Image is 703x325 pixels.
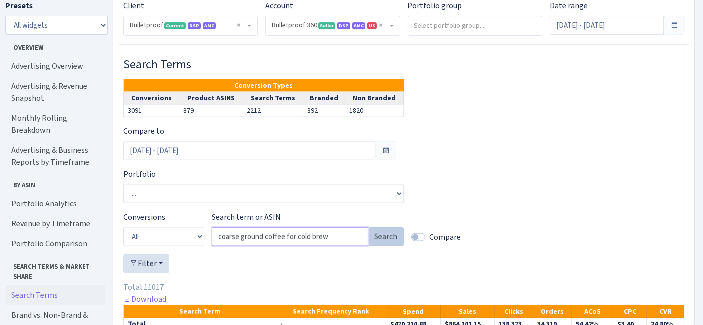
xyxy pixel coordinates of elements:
[123,281,684,293] div: Total:
[5,108,105,140] a: Monthly Rolling Breakdown
[5,234,105,254] a: Portfolio Comparison
[124,16,257,35] span: Bulletproof <span class="badge badge-success">Current</span><span class="badge badge-primary">DSP...
[367,22,377,29] span: US
[379,20,383,30] span: Remove all items
[272,20,387,30] span: Bulletproof 360 <span class="badge badge-success">Seller</span><span class="badge badge-primary">...
[337,22,350,29] span: DSP
[243,92,303,105] th: Search Terms
[123,294,166,304] a: Download
[318,22,335,29] span: Seller
[130,20,245,30] span: Bulletproof <span class="badge badge-success">Current</span><span class="badge badge-primary">DSP...
[124,92,179,105] th: Conversions
[303,105,345,117] td: 392
[276,305,386,318] th: Search Frequency Rank
[124,105,179,117] td: 3091
[203,22,216,29] span: AMC
[164,22,186,29] span: Current
[188,22,201,29] span: DSP
[495,305,533,318] th: Clicks
[212,227,368,246] input: Search term or ASIN
[124,305,276,318] th: Search Term
[124,79,404,92] th: Conversion Types
[179,92,243,105] th: Product ASINS
[123,125,164,137] label: Compare to
[5,285,105,305] a: Search Terms
[6,39,105,52] span: Overview
[5,140,105,172] a: Advertising & Business Reports by Timeframe
[429,231,461,243] label: Compare
[408,16,542,34] input: Select portfolio group...
[123,168,156,180] label: Portfolio
[647,305,684,318] th: CVR
[440,305,495,318] th: Sales
[179,105,243,117] td: 879
[533,305,572,318] th: Orders
[386,305,441,318] th: Spend
[352,22,365,29] span: AMC
[237,20,240,30] span: Remove all items
[212,211,281,223] label: Search term or ASIN
[368,227,404,246] button: Search
[144,282,164,292] span: 11017
[5,76,105,108] a: Advertising & Revenue Snapshot
[266,16,399,35] span: Bulletproof 360 <span class="badge badge-success">Seller</span><span class="badge badge-primary">...
[303,92,345,105] th: Branded
[243,105,303,117] td: 2212
[613,305,647,318] th: CPC
[6,176,105,190] span: By ASIN
[123,254,169,273] button: Filter
[345,92,403,105] th: Non Branded
[345,105,403,117] td: 1820
[572,305,613,318] th: ACoS
[123,57,684,72] h3: Widget #4
[5,214,105,234] a: Revenue by Timeframe
[123,211,165,223] label: Conversions
[6,258,105,281] span: Search Terms & Market Share
[5,56,105,76] a: Advertising Overview
[5,194,105,214] a: Portfolio Analytics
